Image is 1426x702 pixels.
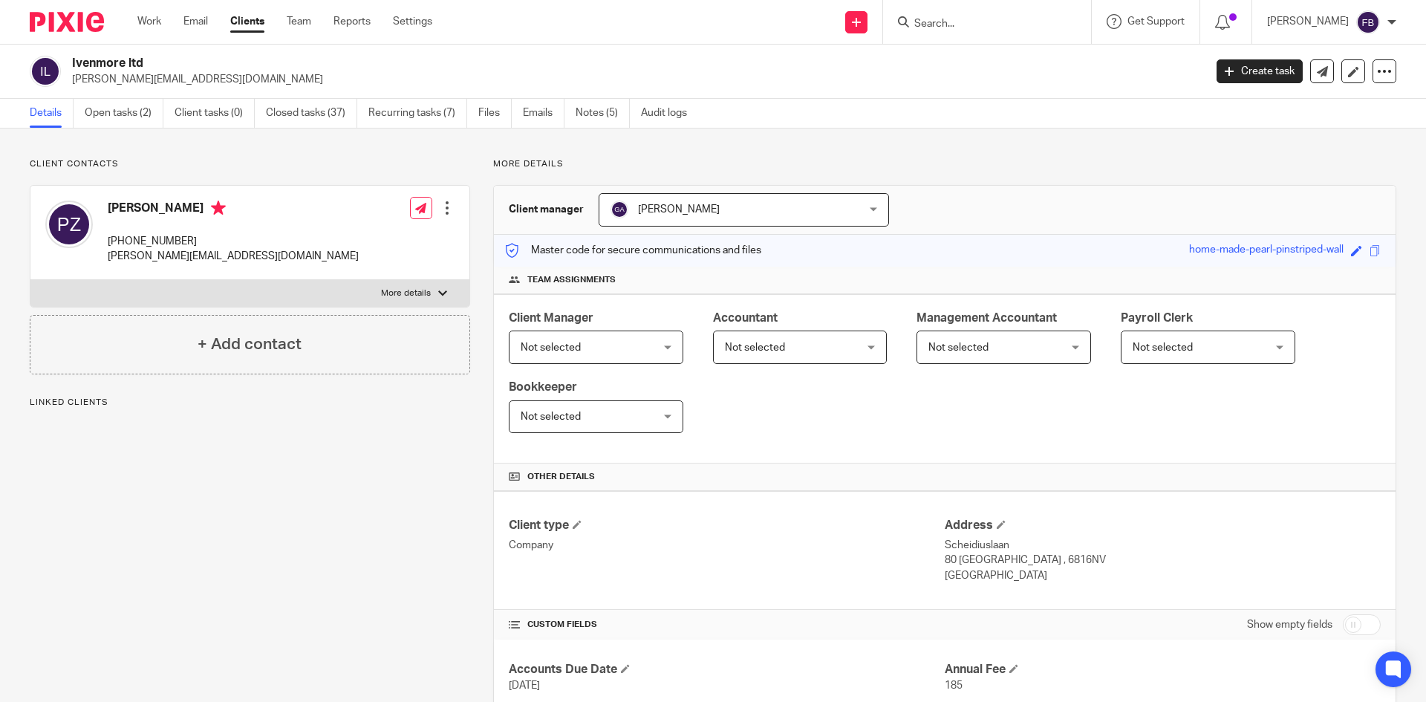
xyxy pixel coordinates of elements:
[523,99,564,128] a: Emails
[505,243,761,258] p: Master code for secure communications and files
[478,99,512,128] a: Files
[521,342,581,353] span: Not selected
[493,158,1396,170] p: More details
[576,99,630,128] a: Notes (5)
[913,18,1046,31] input: Search
[211,201,226,215] i: Primary
[230,14,264,29] a: Clients
[183,14,208,29] a: Email
[509,202,584,217] h3: Client manager
[641,99,698,128] a: Audit logs
[287,14,311,29] a: Team
[527,274,616,286] span: Team assignments
[333,14,371,29] a: Reports
[945,680,963,691] span: 185
[1189,242,1344,259] div: home-made-pearl-pinstriped-wall
[509,381,577,393] span: Bookkeeper
[509,312,593,324] span: Client Manager
[509,619,945,631] h4: CUSTOM FIELDS
[1247,617,1332,632] label: Show empty fields
[509,538,945,553] p: Company
[45,201,93,248] img: svg%3E
[1121,312,1193,324] span: Payroll Clerk
[1217,59,1303,83] a: Create task
[381,287,431,299] p: More details
[108,234,359,249] p: [PHONE_NUMBER]
[72,72,1194,87] p: [PERSON_NAME][EMAIL_ADDRESS][DOMAIN_NAME]
[945,568,1381,583] p: [GEOGRAPHIC_DATA]
[713,312,778,324] span: Accountant
[945,538,1381,553] p: Scheidiuslaan
[198,333,302,356] h4: + Add contact
[108,249,359,264] p: [PERSON_NAME][EMAIL_ADDRESS][DOMAIN_NAME]
[85,99,163,128] a: Open tasks (2)
[917,312,1057,324] span: Management Accountant
[945,553,1381,568] p: 80 [GEOGRAPHIC_DATA] , 6816NV
[1267,14,1349,29] p: [PERSON_NAME]
[72,56,970,71] h2: Ivenmore ltd
[509,518,945,533] h4: Client type
[638,204,720,215] span: [PERSON_NAME]
[30,56,61,87] img: svg%3E
[266,99,357,128] a: Closed tasks (37)
[509,680,540,691] span: [DATE]
[527,471,595,483] span: Other details
[30,397,470,409] p: Linked clients
[611,201,628,218] img: svg%3E
[725,342,785,353] span: Not selected
[1127,16,1185,27] span: Get Support
[30,12,104,32] img: Pixie
[368,99,467,128] a: Recurring tasks (7)
[509,662,945,677] h4: Accounts Due Date
[945,518,1381,533] h4: Address
[928,342,989,353] span: Not selected
[30,99,74,128] a: Details
[108,201,359,219] h4: [PERSON_NAME]
[1133,342,1193,353] span: Not selected
[393,14,432,29] a: Settings
[30,158,470,170] p: Client contacts
[521,412,581,422] span: Not selected
[1356,10,1380,34] img: svg%3E
[137,14,161,29] a: Work
[945,662,1381,677] h4: Annual Fee
[175,99,255,128] a: Client tasks (0)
